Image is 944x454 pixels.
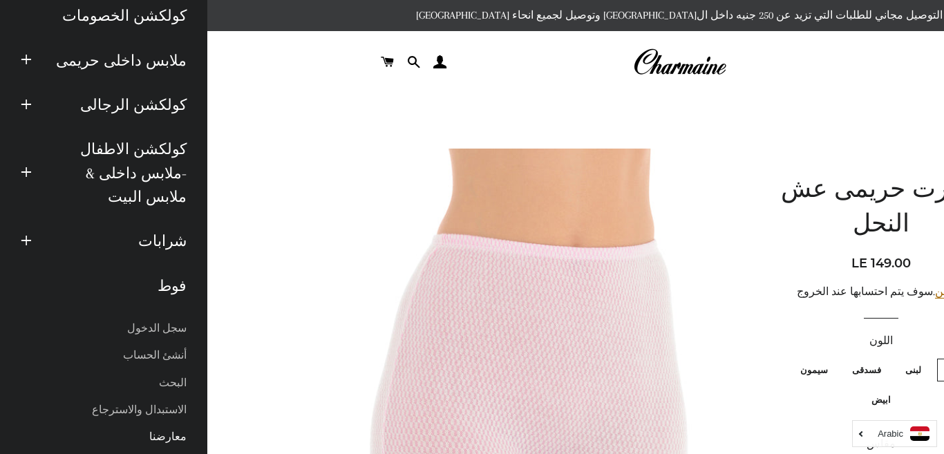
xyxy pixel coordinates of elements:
a: ملابس داخلى حريمى [42,39,197,83]
img: Charmaine Egypt [633,47,726,77]
label: سيمون [792,359,836,381]
a: كولكشن الاطفال -ملابس داخلى & ملابس البيت [42,127,197,219]
a: فوط [10,264,197,308]
a: كولكشن الرجالى [42,83,197,127]
a: معارضنا [10,424,197,451]
i: Arabic [878,429,903,438]
a: سجل الدخول [10,315,197,342]
a: Arabic [860,426,929,441]
a: شرابات [42,219,197,263]
span: LE 149.00 [851,256,911,271]
a: الاستبدال والاسترجاع [10,397,197,424]
a: البحث [10,370,197,397]
label: لبنى [897,359,929,381]
a: أنشئ الحساب [10,342,197,369]
label: ابيض [863,388,899,411]
label: فسدقى [844,359,889,381]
